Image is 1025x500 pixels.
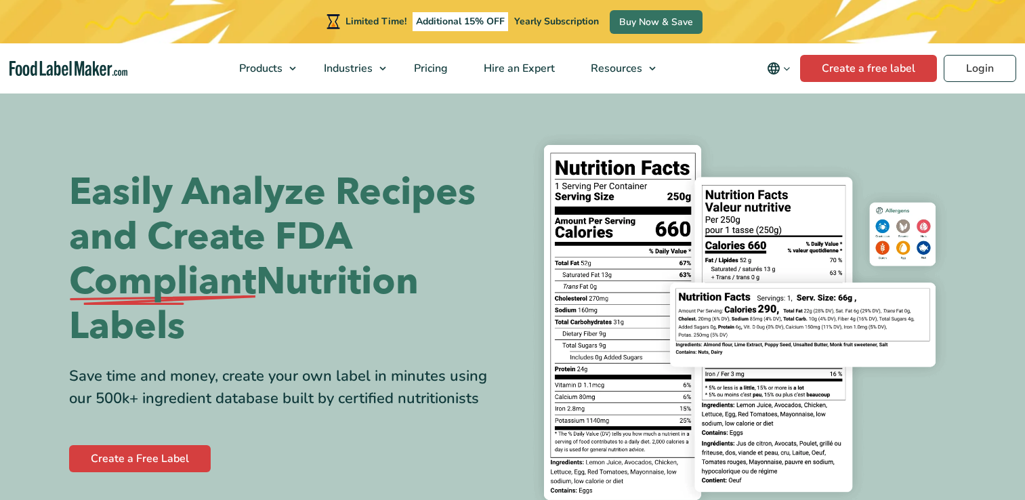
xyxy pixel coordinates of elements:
[9,61,128,77] a: Food Label Maker homepage
[587,61,644,76] span: Resources
[610,10,703,34] a: Buy Now & Save
[346,15,406,28] span: Limited Time!
[396,43,463,93] a: Pricing
[480,61,556,76] span: Hire an Expert
[69,170,503,349] h1: Easily Analyze Recipes and Create FDA Nutrition Labels
[235,61,284,76] span: Products
[222,43,303,93] a: Products
[306,43,393,93] a: Industries
[413,12,508,31] span: Additional 15% OFF
[69,259,256,304] span: Compliant
[514,15,599,28] span: Yearly Subscription
[410,61,449,76] span: Pricing
[944,55,1016,82] a: Login
[573,43,663,93] a: Resources
[800,55,937,82] a: Create a free label
[320,61,374,76] span: Industries
[69,365,503,410] div: Save time and money, create your own label in minutes using our 500k+ ingredient database built b...
[69,445,211,472] a: Create a Free Label
[757,55,800,82] button: Change language
[466,43,570,93] a: Hire an Expert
